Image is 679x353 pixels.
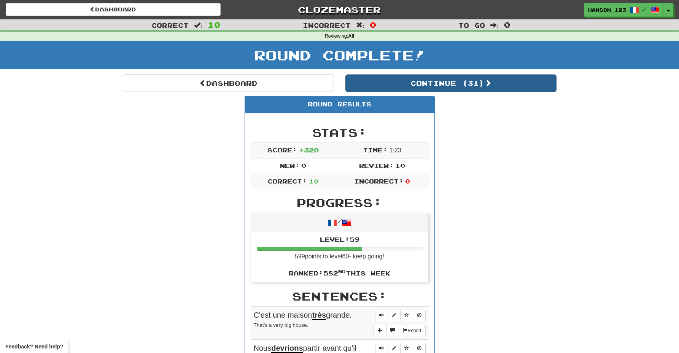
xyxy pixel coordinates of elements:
[151,21,189,29] span: Correct
[405,177,410,185] span: 0
[399,325,425,336] button: Report
[354,177,404,185] span: Incorrect:
[267,146,297,154] span: Score:
[280,162,300,169] span: New:
[588,6,626,13] span: Hanson_123
[123,74,334,92] a: Dashboard
[374,325,386,336] button: Add sentence to collection
[251,126,429,139] h2: Stats:
[584,3,664,17] a: Hanson_123 /
[348,33,354,39] strong: All
[312,311,326,320] u: très
[245,96,434,113] div: Round Results
[400,310,413,321] button: Toggle favorite
[301,162,306,169] span: 0
[5,343,63,350] span: Open feedback widget
[303,21,351,29] span: Incorrect
[490,22,499,28] span: :
[356,22,364,28] span: :
[359,162,394,169] span: Review:
[375,310,426,321] div: Sentence controls
[299,146,319,154] span: + 320
[251,213,428,231] div: /
[390,147,401,154] span: 1 : 23
[194,22,202,28] span: :
[254,311,352,320] span: C'est une maison grande.
[208,20,221,29] span: 10
[251,196,429,209] h2: Progress:
[6,3,221,16] a: Dashboard
[338,269,346,274] sup: nd
[370,20,376,29] span: 0
[251,290,429,302] h2: Sentences:
[388,310,401,321] button: Edit sentence
[309,177,319,185] span: 10
[374,325,425,336] div: More sentence controls
[458,21,485,29] span: To go
[643,6,647,11] span: /
[251,231,428,266] li: 599 points to level 60 - keep going!
[267,177,307,185] span: Correct:
[345,74,557,92] button: Continue (31)
[271,344,303,353] u: devrions
[363,146,388,154] span: Time:
[375,310,388,321] button: Play sentence audio
[232,3,447,16] a: Clozemaster
[3,47,676,63] h1: Round Complete!
[320,236,359,243] span: Level: 59
[504,20,510,29] span: 0
[254,322,308,328] small: That's a very big house.
[289,269,390,277] span: Ranked: 582 this week
[413,310,426,321] button: Toggle ignore
[395,162,405,169] span: 10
